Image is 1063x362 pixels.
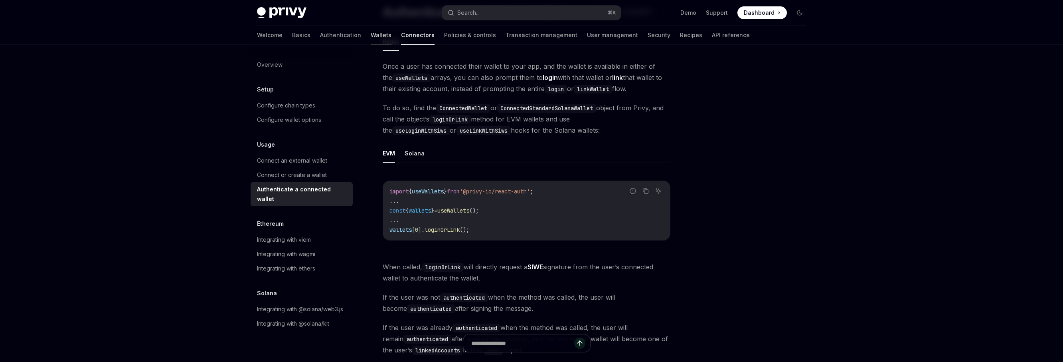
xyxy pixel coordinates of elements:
span: import [389,188,409,195]
span: ; [530,188,533,195]
span: If the user was already when the method was called, the user will remain after signing the messag... [383,322,670,356]
span: ... [389,217,399,224]
a: Integrating with @solana/web3.js [251,302,353,316]
strong: login [543,74,558,82]
a: Support [706,9,728,17]
div: Configure wallet options [257,115,321,125]
code: loginOrLink [422,263,464,272]
a: Wallets [371,26,391,45]
button: Search...⌘K [442,6,621,20]
span: ⌘ K [608,10,616,16]
code: login [545,85,567,93]
div: Configure chain types [257,101,315,110]
span: '@privy-io/react-auth' [460,188,530,195]
a: SIWE [528,263,543,271]
span: Once a user has connected their wallet to your app, and the wallet is available in either of the ... [383,61,670,94]
a: Demo [680,9,696,17]
div: Connect an external wallet [257,156,327,165]
div: Search... [457,8,480,18]
span: const [389,207,405,214]
span: = [434,207,437,214]
code: useWallets [392,74,431,82]
a: Connect an external wallet [251,153,353,168]
a: Integrating with viem [251,233,353,247]
code: authenticated [440,293,488,302]
a: Integrating with @solana/kit [251,316,353,331]
span: Dashboard [744,9,775,17]
h5: Setup [257,85,274,94]
code: ConnectedWallet [436,104,490,113]
button: EVM [383,144,395,163]
a: API reference [712,26,750,45]
code: useLoginWithSiws [392,126,450,135]
span: (); [460,226,469,233]
h5: Usage [257,140,275,149]
span: { [409,188,412,195]
span: 0 [415,226,418,233]
code: linkWallet [574,85,612,93]
span: { [405,207,409,214]
code: loginOrLink [429,115,471,124]
a: Integrating with wagmi [251,247,353,261]
div: Integrating with @solana/kit [257,319,329,328]
div: Integrating with ethers [257,264,315,273]
span: useWallets [412,188,444,195]
code: ConnectedStandardSolanaWallet [497,104,596,113]
a: User management [587,26,638,45]
a: Recipes [680,26,702,45]
button: Ask AI [653,186,664,196]
img: dark logo [257,7,306,18]
span: To do so, find the or object from Privy, and call the object’s method for EVM wallets and use the... [383,102,670,136]
div: Integrating with @solana/web3.js [257,304,343,314]
span: wallets [409,207,431,214]
a: Connectors [401,26,435,45]
a: Policies & controls [444,26,496,45]
div: Integrating with wagmi [257,249,315,259]
span: wallets [389,226,412,233]
a: Integrating with ethers [251,261,353,276]
button: Toggle dark mode [793,6,806,19]
strong: link [612,74,623,82]
code: authenticated [452,324,500,332]
span: } [444,188,447,195]
span: When called, will directly request a signature from the user’s connected wallet to authenticate t... [383,261,670,284]
span: If the user was not when the method was called, the user will become after signing the message. [383,292,670,314]
a: Configure wallet options [251,113,353,127]
span: from [447,188,460,195]
a: Basics [292,26,310,45]
button: Solana [405,144,425,163]
code: authenticated [407,304,455,313]
a: Security [648,26,670,45]
a: Transaction management [506,26,577,45]
a: Authentication [320,26,361,45]
button: Copy the contents from the code block [640,186,651,196]
div: Integrating with viem [257,235,311,245]
button: Send message [574,338,585,349]
span: ]. [418,226,425,233]
h5: Solana [257,288,277,298]
a: Authenticate a connected wallet [251,182,353,206]
span: (); [469,207,479,214]
span: } [431,207,434,214]
div: Connect or create a wallet [257,170,327,180]
a: Configure chain types [251,98,353,113]
a: Connect or create a wallet [251,168,353,182]
div: Authenticate a connected wallet [257,185,348,204]
code: useLinkWithSiws [456,126,511,135]
span: useWallets [437,207,469,214]
button: Report incorrect code [628,186,638,196]
h5: Ethereum [257,219,284,229]
a: Dashboard [737,6,787,19]
a: Overview [251,58,353,72]
div: Overview [257,60,283,70]
span: ... [389,197,399,205]
span: loginOrLink [425,226,460,233]
a: Welcome [257,26,283,45]
span: [ [412,226,415,233]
